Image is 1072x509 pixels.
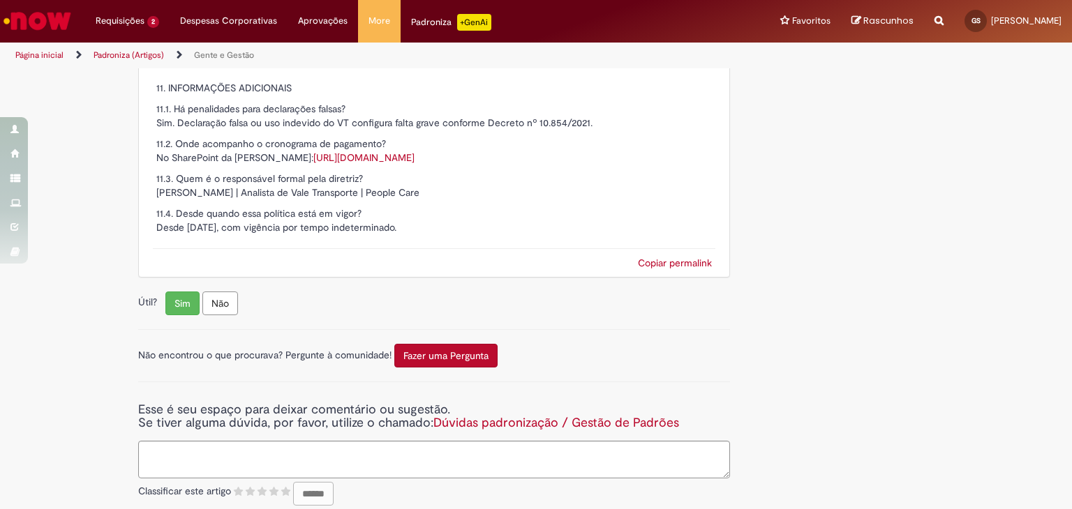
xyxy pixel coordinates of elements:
i: 4 [269,487,278,496]
img: ServiceNow [1,7,73,35]
span: Aprovações [298,14,348,28]
i: 5 [281,487,290,496]
button: Fazer uma Pergunta [394,344,498,367]
i: 1 [234,487,243,496]
a: Dúvidas padronização / Gestão de Padrões [433,415,679,431]
p: 11.3. Quem é o responsável formal pela diretriz? [PERSON_NAME] | Analista de Vale Transporte | Pe... [156,172,712,199]
i: 3 [258,487,267,496]
span: 2 [147,16,159,28]
div: Padroniza [411,14,491,31]
button: Sim [165,291,200,315]
span: Rascunhos [863,14,914,27]
a: Padroniza (Artigos) [94,50,164,61]
p: 11.2. Onde acompanho o cronograma de pagamento? No SharePoint da [PERSON_NAME]: [156,137,712,165]
span: Classificar este artigo [138,485,293,497]
i: 2 [246,487,255,496]
span: Classificar este artigo [231,485,293,497]
ul: Trilhas de página [10,43,704,68]
span: Despesas Corporativas [180,14,277,28]
a: Fazer uma Pergunta [394,348,498,360]
h4: Esse é seu espaço para deixar comentário ou sugestão. Se tiver alguma dúvida, por favor, utilize ... [138,403,679,431]
a: Gente e Gestão [194,50,254,61]
span: Requisições [96,14,144,28]
span: GS [971,16,981,25]
a: Copiar permalink [638,257,712,269]
span: Favoritos [792,14,831,28]
p: 11.4. Desde quando essa política está em vigor? Desde [DATE], com vigência por tempo indeterminado. [156,206,712,234]
span: Útil? [138,296,163,308]
span: Não encontrou o que procurava? Pergunte à comunidade! [138,348,392,360]
span: [PERSON_NAME] [991,15,1062,26]
a: [URL][DOMAIN_NAME] [313,151,415,164]
p: +GenAi [457,14,491,31]
p: 11.1. Há penalidades para declarações falsas? Sim. Declaração falsa ou uso indevido do VT configu... [156,102,712,130]
button: Não [202,291,238,315]
span: More [368,14,390,28]
p: 11. INFORMAÇÕES ADICIONAIS [156,81,712,95]
a: Rascunhos [851,15,914,28]
a: Página inicial [15,50,64,61]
